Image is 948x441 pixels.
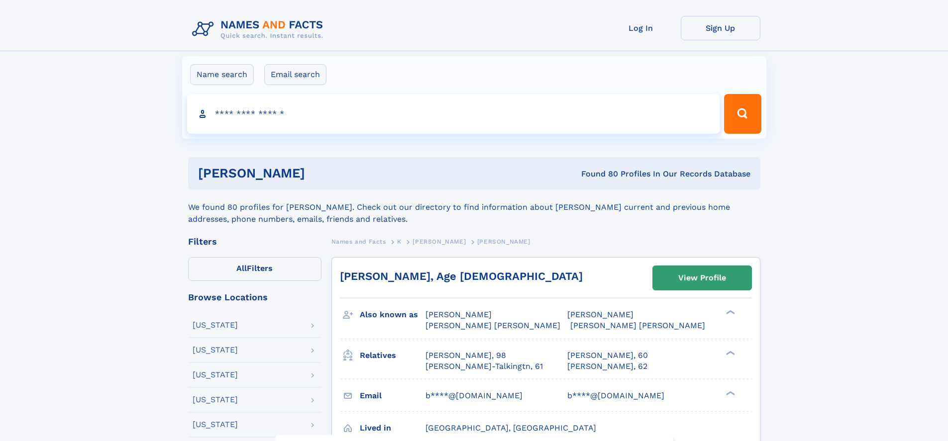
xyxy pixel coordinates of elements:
h3: Email [360,387,425,404]
div: We found 80 profiles for [PERSON_NAME]. Check out our directory to find information about [PERSON... [188,189,760,225]
a: [PERSON_NAME] [413,235,466,248]
img: Logo Names and Facts [188,16,331,43]
div: Filters [188,237,321,246]
label: Filters [188,257,321,281]
a: Sign Up [681,16,760,40]
span: [PERSON_NAME] [425,310,492,319]
label: Name search [190,64,254,85]
div: [US_STATE] [193,396,238,404]
div: ❯ [724,350,736,356]
span: [PERSON_NAME] [567,310,633,319]
span: [PERSON_NAME] [413,238,466,245]
span: [PERSON_NAME] [PERSON_NAME] [570,321,705,330]
h3: Lived in [360,420,425,437]
h3: Also known as [360,306,425,323]
div: [US_STATE] [193,371,238,379]
button: Search Button [724,94,761,134]
div: View Profile [678,266,726,289]
label: Email search [264,64,326,85]
h3: Relatives [360,347,425,364]
div: [US_STATE] [193,421,238,429]
a: View Profile [653,266,751,290]
a: [PERSON_NAME], 60 [567,350,648,361]
a: [PERSON_NAME], Age [DEMOGRAPHIC_DATA] [340,270,583,282]
a: K [397,235,402,248]
input: search input [187,94,720,134]
a: Log In [601,16,681,40]
div: Found 80 Profiles In Our Records Database [443,169,750,179]
div: ❯ [724,390,736,396]
span: All [236,264,247,273]
a: Names and Facts [331,235,386,248]
div: [US_STATE] [193,346,238,354]
h1: [PERSON_NAME] [198,167,443,179]
a: [PERSON_NAME]-Talkingtn, 61 [425,361,543,372]
span: [GEOGRAPHIC_DATA], [GEOGRAPHIC_DATA] [425,423,596,433]
a: [PERSON_NAME], 98 [425,350,506,361]
span: [PERSON_NAME] [PERSON_NAME] [425,321,560,330]
div: [US_STATE] [193,321,238,329]
div: ❯ [724,309,736,316]
span: [PERSON_NAME] [477,238,530,245]
span: K [397,238,402,245]
a: [PERSON_NAME], 62 [567,361,647,372]
div: Browse Locations [188,293,321,302]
